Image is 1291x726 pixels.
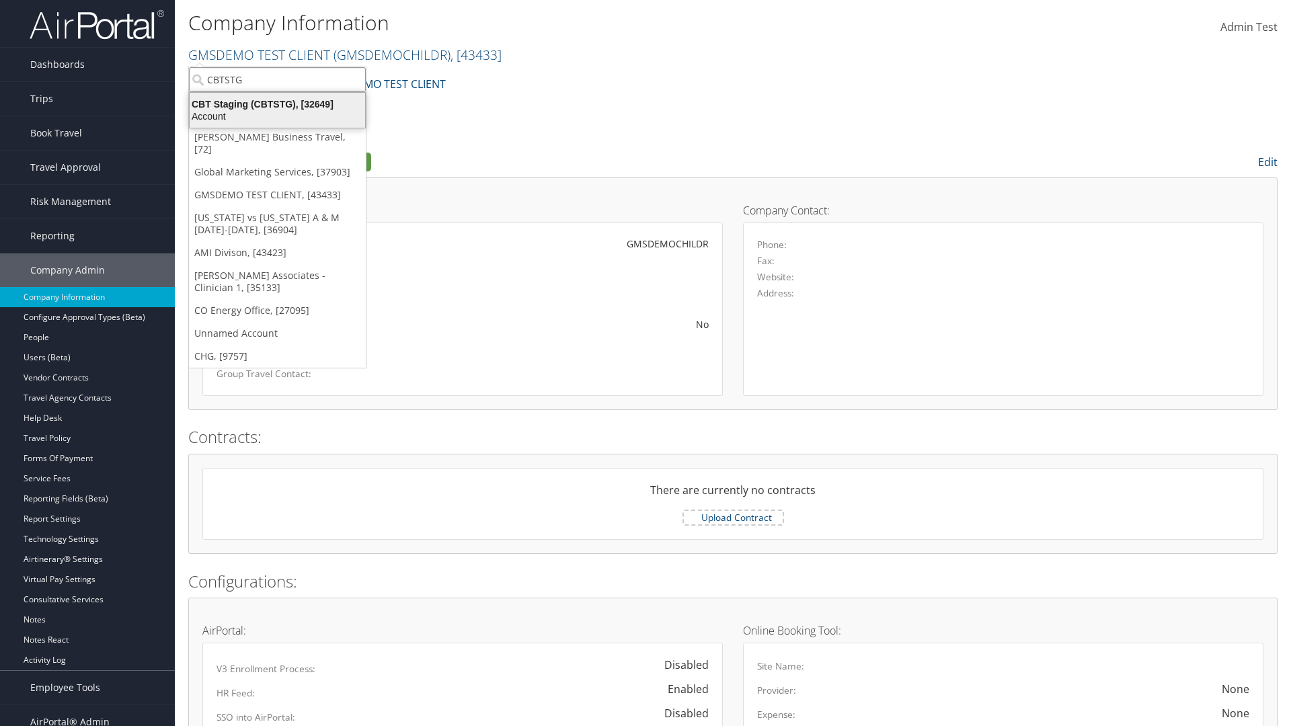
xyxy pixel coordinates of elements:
[1222,681,1249,697] div: None
[757,254,775,268] label: Fax:
[202,205,723,216] h4: Account Details:
[188,570,1278,593] h2: Configurations:
[387,237,709,251] div: GMSDEMOCHILDR
[757,659,804,673] label: Site Name:
[757,270,794,284] label: Website:
[30,253,105,287] span: Company Admin
[651,705,709,721] div: Disabled
[30,82,53,116] span: Trips
[757,708,795,721] label: Expense:
[189,161,366,184] a: Global Marketing Services, [37903]
[30,48,85,81] span: Dashboards
[30,671,100,704] span: Employee Tools
[189,206,366,241] a: [US_STATE] vs [US_STATE] A & M [DATE]-[DATE], [36904]
[334,46,451,64] span: ( GMSDEMOCHILDR )
[1220,7,1278,48] a: Admin Test
[182,110,373,122] div: Account
[217,662,315,676] label: V3 Enrollment Process:
[743,205,1263,216] h4: Company Contact:
[188,46,502,64] a: GMSDEMO TEST CLIENT
[217,686,255,700] label: HR Feed:
[684,511,783,524] label: Upload Contract
[1220,19,1278,34] span: Admin Test
[203,482,1263,509] div: There are currently no contracts
[743,625,1263,636] h4: Online Booking Tool:
[217,367,367,380] label: Group Travel Contact:
[189,322,366,345] a: Unnamed Account
[189,241,366,264] a: AMI Divison, [43423]
[451,46,502,64] span: , [ 43433 ]
[202,625,723,636] h4: AirPortal:
[189,126,366,161] a: [PERSON_NAME] Business Travel, [72]
[30,151,101,184] span: Travel Approval
[654,681,709,697] div: Enabled
[30,185,111,218] span: Risk Management
[30,219,75,253] span: Reporting
[217,711,295,724] label: SSO into AirPortal:
[30,116,82,150] span: Book Travel
[651,657,709,673] div: Disabled
[189,67,366,92] input: Search Accounts
[757,684,796,697] label: Provider:
[757,238,787,251] label: Phone:
[326,71,446,97] a: GMSDEMO TEST CLIENT
[30,9,164,40] img: airportal-logo.png
[189,299,366,322] a: CO Energy Office, [27095]
[189,184,366,206] a: GMSDEMO TEST CLIENT, [43433]
[1222,705,1249,721] div: None
[1258,155,1278,169] a: Edit
[189,264,366,299] a: [PERSON_NAME] Associates - Clinician 1, [35133]
[189,345,366,368] a: CHG, [9757]
[188,150,908,173] h2: Company Profile:
[188,9,914,37] h1: Company Information
[757,286,794,300] label: Address:
[387,317,709,331] div: No
[182,98,373,110] div: CBT Staging (CBTSTG), [32649]
[188,426,1278,448] h2: Contracts:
